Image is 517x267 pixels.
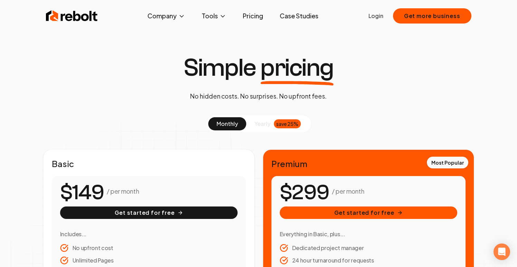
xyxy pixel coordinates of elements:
h2: Premium [271,158,466,169]
h1: Simple [183,55,334,80]
button: monthly [208,117,246,130]
p: No hidden costs. No surprises. No upfront fees. [190,91,327,101]
div: Most Popular [427,157,468,168]
img: Rebolt Logo [46,9,98,23]
div: Open Intercom Messenger [494,243,510,260]
li: Unlimited Pages [60,256,238,265]
button: Get started for free [280,206,457,219]
span: pricing [260,55,334,80]
span: yearly [255,120,270,128]
p: / per month [107,186,139,196]
h2: Basic [52,158,246,169]
number-flow-react: $299 [280,177,329,208]
li: Dedicated project manager [280,244,457,252]
span: monthly [217,120,238,127]
div: save 25% [274,119,301,128]
button: Tools [196,9,232,23]
button: yearlysave 25% [246,117,309,130]
a: Pricing [237,9,269,23]
a: Login [368,12,383,20]
button: Get started for free [60,206,238,219]
a: Case Studies [274,9,324,23]
li: 24 hour turnaround for requests [280,256,457,265]
button: Company [142,9,191,23]
h3: Everything in Basic, plus... [280,230,457,238]
p: / per month [332,186,364,196]
h3: Includes... [60,230,238,238]
li: No upfront cost [60,244,238,252]
button: Get more business [393,8,471,24]
number-flow-react: $149 [60,177,104,208]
